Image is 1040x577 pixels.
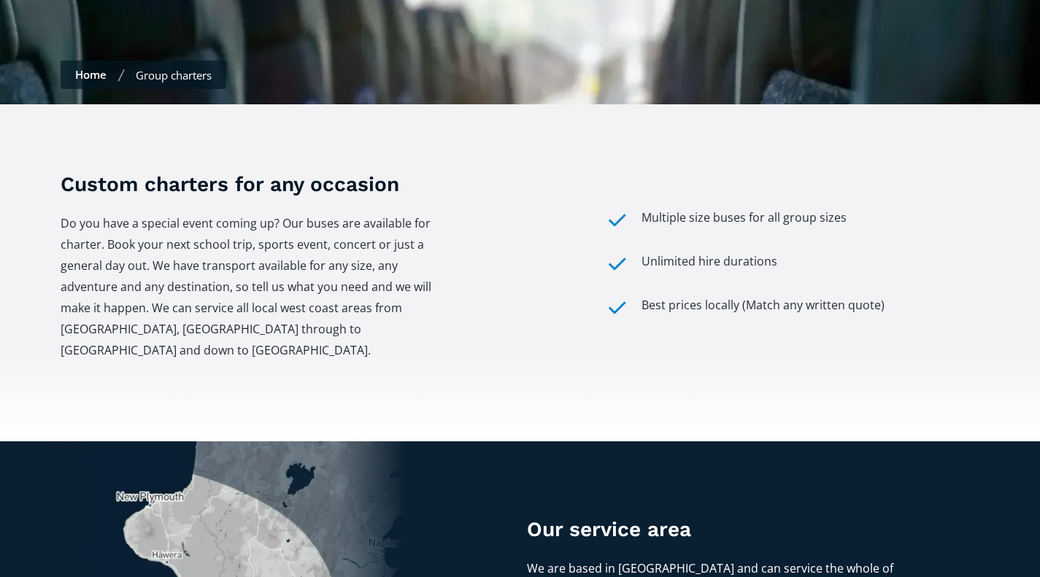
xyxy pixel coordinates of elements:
div: Unlimited hire durations [642,251,777,276]
div: Group charters [136,68,212,82]
a: Home [75,67,107,82]
div: Multiple size buses for all group sizes [642,207,847,233]
h3: Our service area [527,515,979,543]
div: Best prices locally (Match any written quote) [642,295,885,320]
p: Do you have a special event coming up? Our buses are available for charter. Book your next school... [61,213,435,361]
h3: Custom charters for any occasion [61,170,435,198]
nav: Breadcrumbs [61,61,226,89]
